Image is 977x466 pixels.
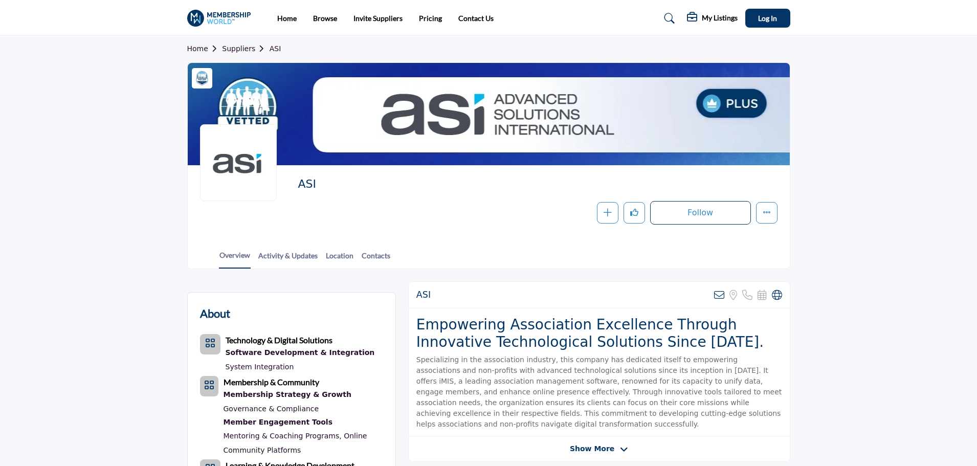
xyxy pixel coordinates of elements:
a: Suppliers [222,45,269,53]
a: ASI [270,45,281,53]
a: Pricing [419,14,442,23]
h5: My Listings [702,13,738,23]
span: Log In [758,14,777,23]
div: Technology and platforms to connect members. [224,416,383,429]
button: Category Icon [200,334,220,354]
img: Vetted Partners [194,71,210,86]
p: Specializing in the association industry, this company has dedicated itself to empowering associa... [416,354,782,430]
a: Membership & Community [224,379,319,387]
a: Activity & Updates [258,250,318,268]
h2: About [200,305,230,322]
div: Consulting, recruitment, and non-dues revenue. [224,388,383,402]
h2: ASI [298,177,579,191]
h2: ASI [416,290,431,300]
img: site Logo [187,10,256,27]
a: Mentoring & Coaching Programs, [224,432,342,440]
button: Category Icon [200,376,218,396]
a: Location [325,250,354,268]
b: Membership & Community [224,377,319,387]
a: Browse [313,14,337,23]
a: Membership Strategy & Growth [224,388,383,402]
a: Search [654,10,681,27]
button: Follow [650,201,751,225]
div: My Listings [687,12,738,25]
a: Home [187,45,223,53]
a: Invite Suppliers [353,14,403,23]
b: Technology & Digital Solutions [226,335,332,345]
a: Technology & Digital Solutions [226,337,332,345]
a: Software Development & Integration [226,346,375,360]
span: Show More [570,443,614,454]
a: Contacts [361,250,391,268]
h2: Empowering Association Excellence Through Innovative Technological Solutions Since [DATE]. [416,316,782,350]
button: Log In [745,9,790,28]
button: More details [756,202,778,224]
a: Governance & Compliance [224,405,319,413]
a: System Integration [226,363,294,371]
a: Overview [219,250,251,269]
div: Custom software builds and system integrations. [226,346,375,360]
a: Member Engagement Tools [224,416,383,429]
a: Contact Us [458,14,494,23]
a: Home [277,14,297,23]
button: Like [624,202,645,224]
